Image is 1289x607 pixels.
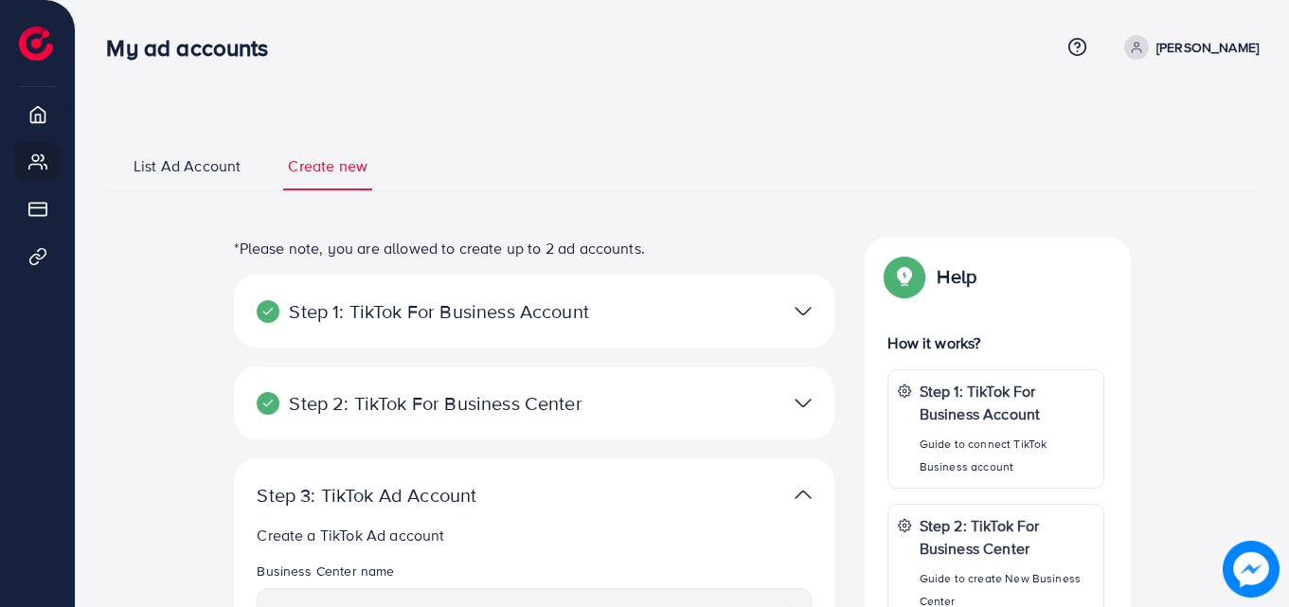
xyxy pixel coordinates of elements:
[288,155,367,177] span: Create new
[1117,35,1259,60] a: [PERSON_NAME]
[19,27,53,61] img: logo
[234,237,834,259] p: *Please note, you are allowed to create up to 2 ad accounts.
[920,433,1094,478] p: Guide to connect TikTok Business account
[795,481,812,509] img: TikTok partner
[887,331,1103,354] p: How it works?
[257,524,812,546] p: Create a TikTok Ad account
[795,297,812,325] img: TikTok partner
[1223,541,1279,597] img: image
[1156,36,1259,59] p: [PERSON_NAME]
[106,34,283,62] h3: My ad accounts
[257,392,617,415] p: Step 2: TikTok For Business Center
[920,514,1094,560] p: Step 2: TikTok For Business Center
[795,389,812,417] img: TikTok partner
[257,484,617,507] p: Step 3: TikTok Ad Account
[920,380,1094,425] p: Step 1: TikTok For Business Account
[887,259,922,294] img: Popup guide
[257,562,812,588] legend: Business Center name
[257,300,617,323] p: Step 1: TikTok For Business Account
[937,265,976,288] p: Help
[134,155,241,177] span: List Ad Account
